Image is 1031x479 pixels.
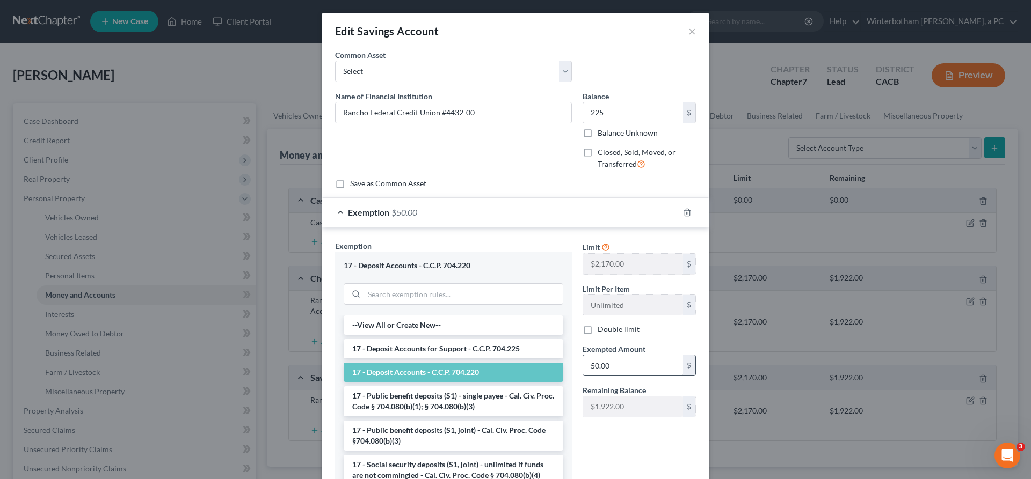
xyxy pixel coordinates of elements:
[344,421,563,451] li: 17 - Public benefit deposits (S1, joint) - Cal. Civ. Proc. Code §704.080(b)(3)
[994,443,1020,468] iframe: Intercom live chat
[598,128,658,138] label: Balance Unknown
[391,207,417,217] span: $50.00
[1017,443,1025,451] span: 3
[344,386,563,416] li: 17 - Public benefit deposits (S1) - single payee - Cal. Civ. Proc. Code § 704.080(b)(1); § 704.08...
[336,102,571,123] input: Enter name...
[583,344,645,353] span: Exempted Amount
[344,261,563,271] div: 17 - Deposit Accounts - C.C.P. 704.220
[583,396,683,417] input: --
[598,324,640,335] label: Double limit
[335,92,432,101] span: Name of Financial Institution
[583,385,646,396] label: Remaining Balance
[683,295,695,315] div: $
[583,254,683,274] input: --
[344,339,563,358] li: 17 - Deposit Accounts for Support - C.C.P. 704.225
[335,241,372,250] span: Exemption
[335,49,386,61] label: Common Asset
[348,207,389,217] span: Exemption
[583,283,630,294] label: Limit Per Item
[683,102,695,123] div: $
[598,148,676,168] span: Closed, Sold, Moved, or Transferred
[688,25,696,38] button: ×
[344,315,563,335] li: --View All or Create New--
[583,91,609,102] label: Balance
[683,254,695,274] div: $
[583,242,600,252] span: Limit
[364,284,563,304] input: Search exemption rules...
[583,295,683,315] input: --
[344,363,563,382] li: 17 - Deposit Accounts - C.C.P. 704.220
[683,396,695,417] div: $
[683,355,695,375] div: $
[583,102,683,123] input: 0.00
[350,178,426,189] label: Save as Common Asset
[583,355,683,375] input: 0.00
[335,24,439,39] div: Edit Savings Account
